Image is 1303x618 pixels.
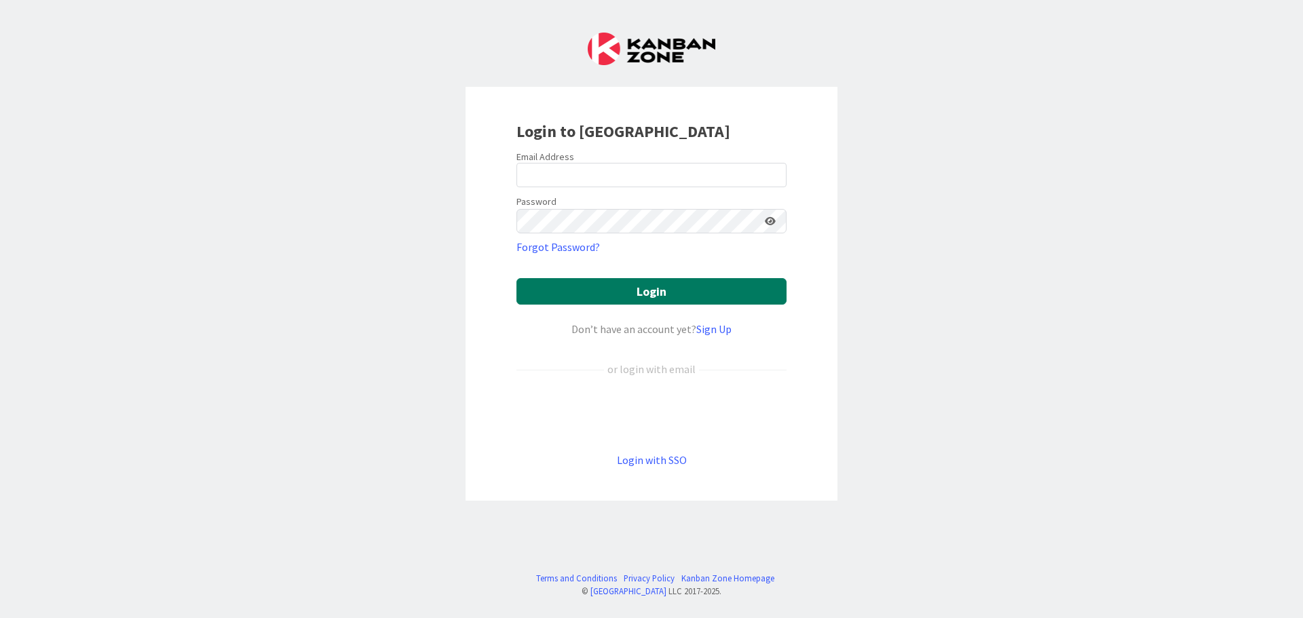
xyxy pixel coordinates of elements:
div: Don’t have an account yet? [516,321,787,337]
button: Login [516,278,787,305]
div: © LLC 2017- 2025 . [529,585,774,598]
a: [GEOGRAPHIC_DATA] [590,585,666,596]
a: Kanban Zone Homepage [681,572,774,585]
label: Email Address [516,151,574,163]
img: Kanban Zone [588,33,715,65]
a: Terms and Conditions [536,572,617,585]
a: Privacy Policy [624,572,675,585]
a: Forgot Password? [516,239,600,255]
iframe: Sign in with Google Button [510,400,793,429]
a: Login with SSO [617,453,687,467]
a: Sign Up [696,322,732,336]
label: Password [516,195,556,209]
div: or login with email [604,361,699,377]
b: Login to [GEOGRAPHIC_DATA] [516,121,730,142]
